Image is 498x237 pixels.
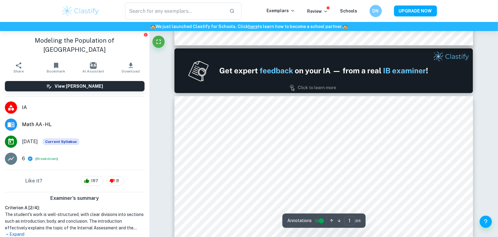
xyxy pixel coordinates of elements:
[174,48,473,93] img: Ad
[355,218,361,224] span: / 26
[394,5,437,16] button: UPGRADE NOW
[5,211,145,231] h1: The student's work is well-structured, with clear divisions into sections such as introduction, b...
[125,2,225,19] input: Search for any exemplars...
[267,7,295,14] p: Exemplars
[480,216,492,228] button: Help and Feedback
[372,8,379,14] h6: DN
[5,36,145,54] h1: Modeling the Population of [GEOGRAPHIC_DATA]
[1,23,497,30] h6: We just launched Clastify for Schools. Click to learn how to become a school partner.
[5,81,145,91] button: View [PERSON_NAME]
[122,69,140,73] span: Download
[340,9,357,13] a: Schools
[61,5,100,17] img: Clastify logo
[112,59,149,76] button: Download
[37,156,57,161] button: Breakdown
[90,62,97,69] img: AI Assistant
[113,178,122,184] span: 8
[37,59,74,76] button: Bookmark
[55,83,103,90] h6: View [PERSON_NAME]
[43,138,79,145] div: This exemplar is based on the current syllabus. Feel free to refer to it for inspiration/ideas wh...
[81,176,103,186] div: 187
[307,8,328,15] p: Review
[106,176,124,186] div: 8
[152,36,165,48] button: Fullscreen
[370,5,382,17] button: DN
[144,32,148,37] button: Report issue
[82,69,104,73] span: AI Assistant
[13,69,24,73] span: Share
[287,218,312,224] span: Annotations
[47,69,65,73] span: Bookmark
[248,24,258,29] a: here
[35,156,58,162] span: ( )
[43,138,79,145] span: Current Syllabus
[2,195,147,202] h6: Examiner's summary
[22,121,145,128] span: Math AA - HL
[342,24,348,29] span: 🏫
[75,59,112,76] button: AI Assistant
[5,204,145,211] h6: Criterion A [ 2 / 4 ]:
[88,178,102,184] span: 187
[150,24,156,29] span: 🏫
[22,104,145,111] span: IA
[25,177,42,185] h6: Like it?
[22,138,38,145] span: [DATE]
[22,155,25,162] p: 6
